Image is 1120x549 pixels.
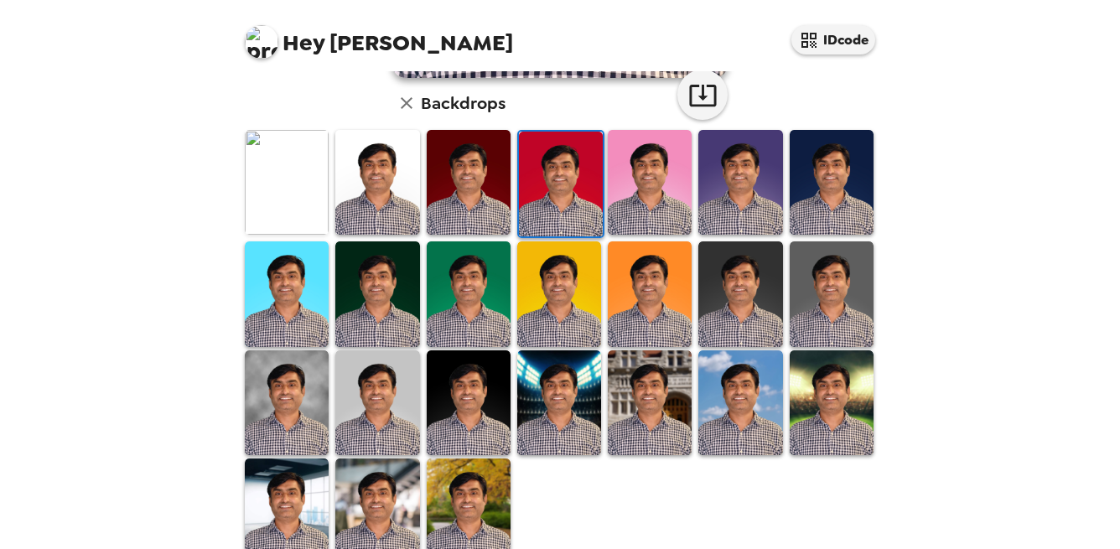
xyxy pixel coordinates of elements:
img: profile pic [245,25,278,59]
button: IDcode [791,25,875,54]
span: Hey [283,28,324,58]
h6: Backdrops [421,90,506,117]
span: [PERSON_NAME] [245,17,513,54]
img: Original [245,130,329,235]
